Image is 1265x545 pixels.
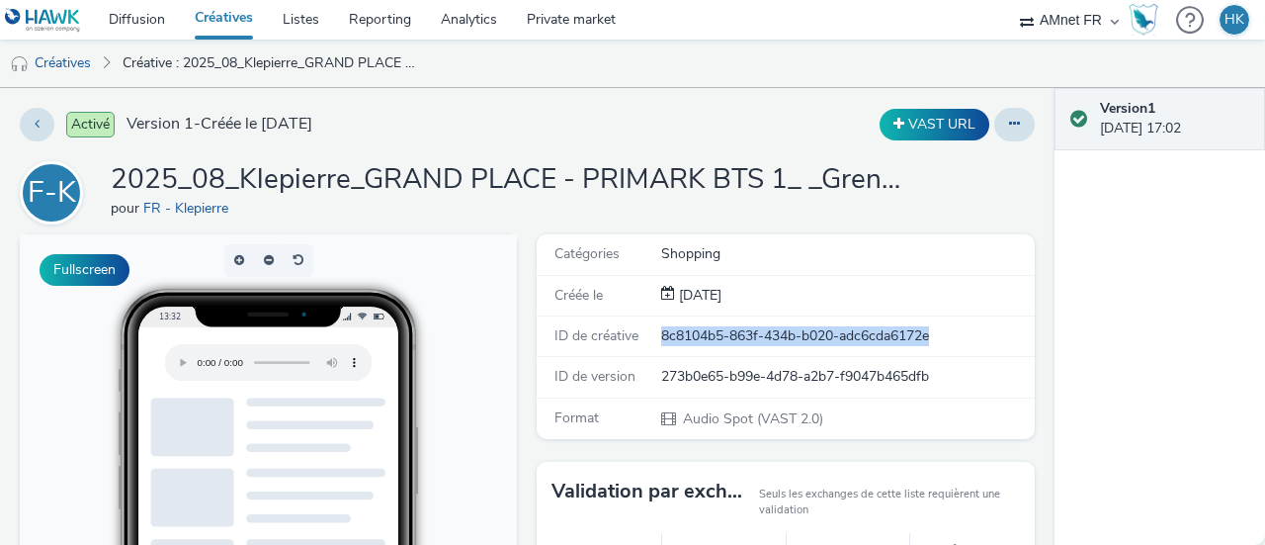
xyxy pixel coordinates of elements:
span: ID de version [554,367,635,386]
div: 273b0e65-b99e-4d78-a2b7-f9047b465dfb [661,367,1033,387]
span: [DATE] [675,286,721,305]
span: Version 1 - Créée le [DATE] [126,113,312,136]
span: Format [554,409,599,427]
span: Catégories [554,244,620,263]
small: Seuls les exchanges de cette liste requièrent une validation [759,487,1020,519]
div: Dupliquer la créative en un VAST URL [875,109,994,140]
span: Smartphone [359,415,423,427]
div: Shopping [661,244,1033,264]
li: Desktop [332,433,472,457]
div: 8c8104b5-863f-434b-b020-adc6cda6172e [661,326,1033,346]
div: [DATE] 17:02 [1100,99,1249,139]
span: QR Code [359,463,406,475]
img: Hawk Academy [1129,4,1158,36]
span: pour [111,199,143,218]
div: HK [1224,5,1244,35]
a: Créative : 2025_08_Klepierre_GRAND PLACE - PRIMARK BTS 1_ _Grenoble -_Multi-devi_Base_Audio_1x1_1... [113,40,429,87]
span: Créée le [554,286,603,305]
div: Création 30 juillet 2025, 17:02 [675,286,721,306]
span: 13:32 [139,76,161,87]
span: Audio Spot (VAST 2.0) [681,409,823,428]
h3: Validation par exchange [551,477,748,506]
img: undefined Logo [5,8,81,33]
button: VAST URL [880,109,989,140]
strong: Version 1 [1100,99,1155,118]
a: Hawk Academy [1129,4,1166,36]
span: Desktop [359,439,403,451]
a: FR - Klepierre [143,199,236,218]
div: F-K [28,165,76,221]
span: ID de créative [554,326,638,345]
h1: 2025_08_Klepierre_GRAND PLACE - PRIMARK BTS 1_ _Grenoble -_Multi-devi_Base_Audio_1x1_1 - $NT$ [111,161,901,199]
li: QR Code [332,457,472,481]
button: Fullscreen [40,254,129,286]
span: Activé [66,112,115,137]
li: Smartphone [332,409,472,433]
a: F-K [20,183,91,202]
img: audio [10,54,30,74]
